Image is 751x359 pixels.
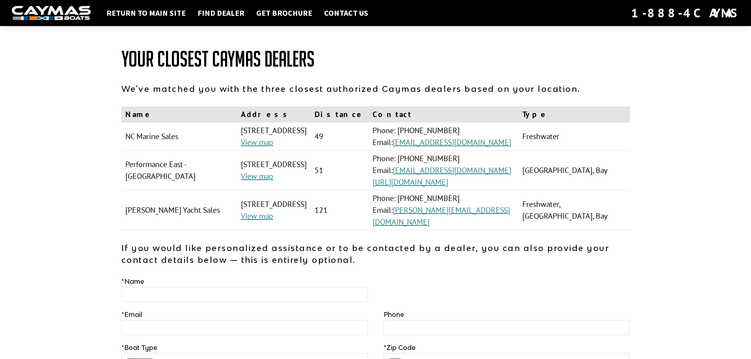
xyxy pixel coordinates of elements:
td: NC Marine Sales [121,123,237,151]
td: Freshwater, [GEOGRAPHIC_DATA], Bay [518,190,630,230]
a: View map [241,211,273,221]
a: [URL][DOMAIN_NAME] [373,177,448,187]
td: 49 [311,123,369,151]
td: Phone: [PHONE_NUMBER] Email: [369,151,518,190]
div: 1-888-4CAYMAS [631,4,739,22]
td: 51 [311,151,369,190]
td: Freshwater [518,123,630,151]
a: [PERSON_NAME][EMAIL_ADDRESS][DOMAIN_NAME] [373,205,510,227]
td: Phone: [PHONE_NUMBER] Email: [369,123,518,151]
th: Distance [311,106,369,123]
td: Phone: [PHONE_NUMBER] Email: [369,190,518,230]
td: [STREET_ADDRESS] [237,190,311,230]
td: Performance East - [GEOGRAPHIC_DATA] [121,151,237,190]
a: Contact Us [320,8,372,18]
td: [STREET_ADDRESS] [237,123,311,151]
a: View map [241,171,273,181]
td: [GEOGRAPHIC_DATA], Bay [518,151,630,190]
a: Find Dealer [194,8,248,18]
td: [STREET_ADDRESS] [237,151,311,190]
th: Type [518,106,630,123]
label: Boat Type [121,343,157,352]
a: Get Brochure [252,8,316,18]
img: white-logo-c9c8dbefe5ff5ceceb0f0178aa75bf4bb51f6bca0971e226c86eb53dfe498488.png [12,6,91,20]
a: View map [241,137,273,147]
label: Name [121,277,144,286]
h1: Your Closest Caymas Dealers [121,47,630,71]
p: If you would like personalized assistance or to be contacted by a dealer, you can also provide yo... [121,242,630,266]
td: [PERSON_NAME] Yacht Sales [121,190,237,230]
th: Contact [369,106,518,123]
label: Email [121,310,142,319]
a: Return to main site [102,8,190,18]
th: Address [237,106,311,123]
th: Name [121,106,237,123]
label: Phone [384,310,404,319]
p: We've matched you with the three closest authorized Caymas dealers based on your location. [121,83,630,95]
td: 121 [311,190,369,230]
a: [EMAIL_ADDRESS][DOMAIN_NAME] [393,165,511,175]
a: [EMAIL_ADDRESS][DOMAIN_NAME] [393,137,511,147]
label: Zip Code [384,343,416,352]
